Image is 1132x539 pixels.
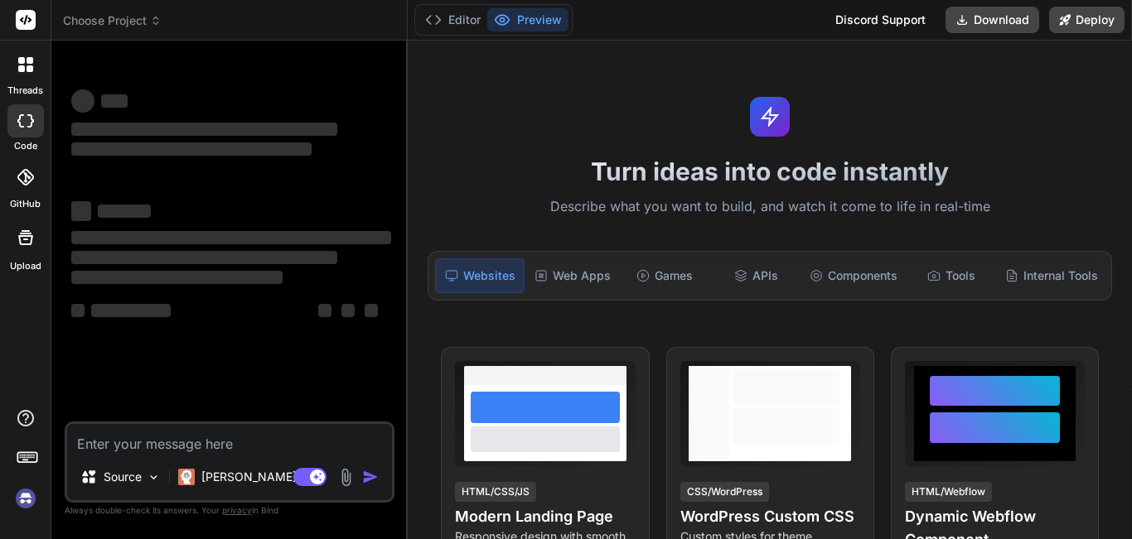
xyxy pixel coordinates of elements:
h4: WordPress Custom CSS [680,505,860,528]
p: [PERSON_NAME] 4 S.. [201,469,325,485]
img: signin [12,484,40,513]
button: Deploy [1049,7,1125,33]
div: Discord Support [825,7,936,33]
img: icon [362,469,379,485]
p: Describe what you want to build, and watch it come to life in real-time [418,196,1122,218]
span: ‌ [71,142,312,156]
span: ‌ [71,251,337,264]
span: ‌ [71,201,91,221]
span: ‌ [101,94,128,108]
div: HTML/Webflow [905,482,992,502]
div: CSS/WordPress [680,482,769,502]
h1: Turn ideas into code instantly [418,156,1122,186]
div: Components [803,258,904,293]
div: Websites [435,258,525,293]
img: Claude 4 Sonnet [178,469,195,485]
span: ‌ [98,205,151,218]
button: Preview [487,8,568,31]
div: Games [621,258,709,293]
img: Pick Models [147,470,161,484]
img: attachment [336,468,356,487]
div: HTML/CSS/JS [455,482,536,502]
span: ‌ [341,304,355,317]
button: Editor [418,8,487,31]
span: ‌ [71,89,94,113]
span: ‌ [318,304,331,317]
p: Source [104,469,142,485]
span: ‌ [71,123,337,136]
label: code [14,139,37,153]
label: threads [7,84,43,98]
p: Always double-check its answers. Your in Bind [65,503,394,518]
div: APIs [712,258,800,293]
div: Internal Tools [999,258,1105,293]
span: ‌ [71,271,283,284]
span: ‌ [365,304,378,317]
span: ‌ [71,304,85,317]
span: Choose Project [63,12,162,29]
div: Web Apps [528,258,617,293]
div: Tools [907,258,995,293]
span: ‌ [91,304,171,317]
span: privacy [222,505,252,515]
h4: Modern Landing Page [455,505,635,528]
label: Upload [10,259,41,273]
span: ‌ [71,231,391,244]
label: GitHub [10,197,41,211]
button: Download [946,7,1039,33]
